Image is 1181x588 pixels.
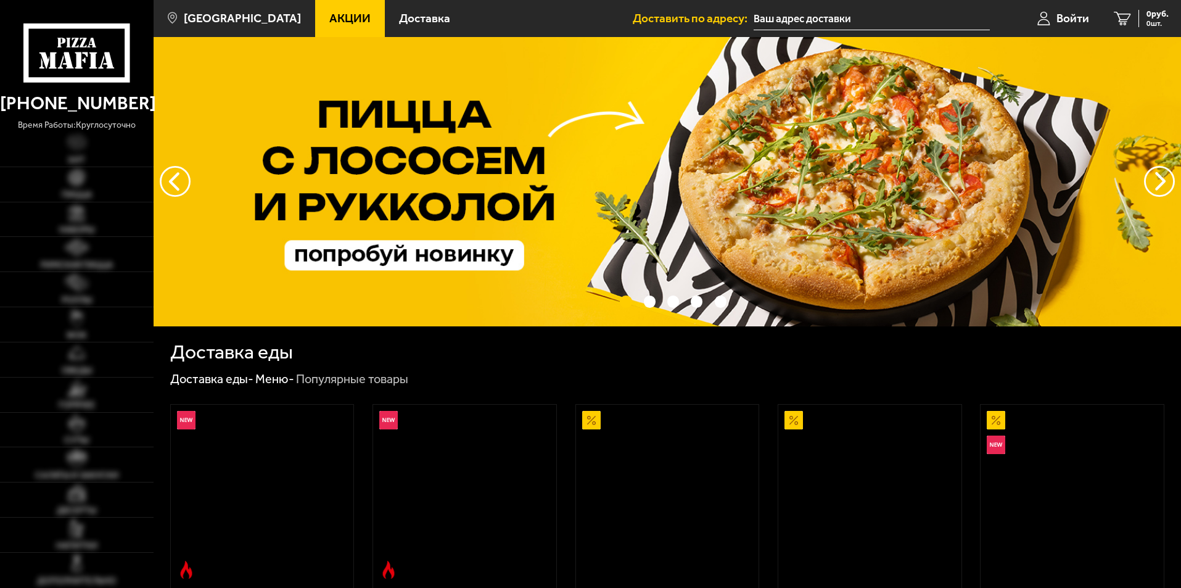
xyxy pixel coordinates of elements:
[56,542,97,550] span: Напитки
[171,405,354,585] a: НовинкаОстрое блюдоРимская с креветками
[329,12,371,24] span: Акции
[633,12,754,24] span: Доставить по адресу:
[170,342,293,362] h1: Доставка еды
[62,191,92,199] span: Пицца
[170,371,253,386] a: Доставка еды-
[255,371,294,386] a: Меню-
[59,226,94,234] span: Наборы
[177,411,195,429] img: Новинка
[667,296,679,307] button: точки переключения
[1144,166,1175,197] button: предыдущий
[715,296,726,307] button: точки переключения
[981,405,1164,585] a: АкционныйНовинкаВсё включено
[37,577,116,586] span: Дополнительно
[62,366,92,375] span: Обеды
[35,471,118,480] span: Салаты и закуски
[399,12,450,24] span: Доставка
[987,436,1005,454] img: Новинка
[620,296,632,307] button: точки переключения
[754,7,990,30] input: Ваш адрес доставки
[184,12,301,24] span: [GEOGRAPHIC_DATA]
[576,405,759,585] a: АкционныйАль-Шам 25 см (тонкое тесто)
[59,401,95,410] span: Горячее
[379,411,398,429] img: Новинка
[177,561,195,579] img: Острое блюдо
[296,371,408,387] div: Популярные товары
[691,296,702,307] button: точки переключения
[160,166,191,197] button: следующий
[778,405,961,585] a: АкционныйПепперони 25 см (толстое с сыром)
[68,156,85,165] span: Хит
[582,411,601,429] img: Акционный
[987,411,1005,429] img: Акционный
[784,411,803,429] img: Акционный
[373,405,556,585] a: НовинкаОстрое блюдоРимская с мясным ассорти
[62,296,92,305] span: Роллы
[1146,10,1169,19] span: 0 руб.
[67,331,87,340] span: WOK
[644,296,656,307] button: точки переключения
[64,436,89,445] span: Супы
[41,261,113,270] span: Римская пицца
[379,561,398,579] img: Острое блюдо
[1146,20,1169,27] span: 0 шт.
[1056,12,1089,24] span: Войти
[57,507,96,515] span: Десерты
